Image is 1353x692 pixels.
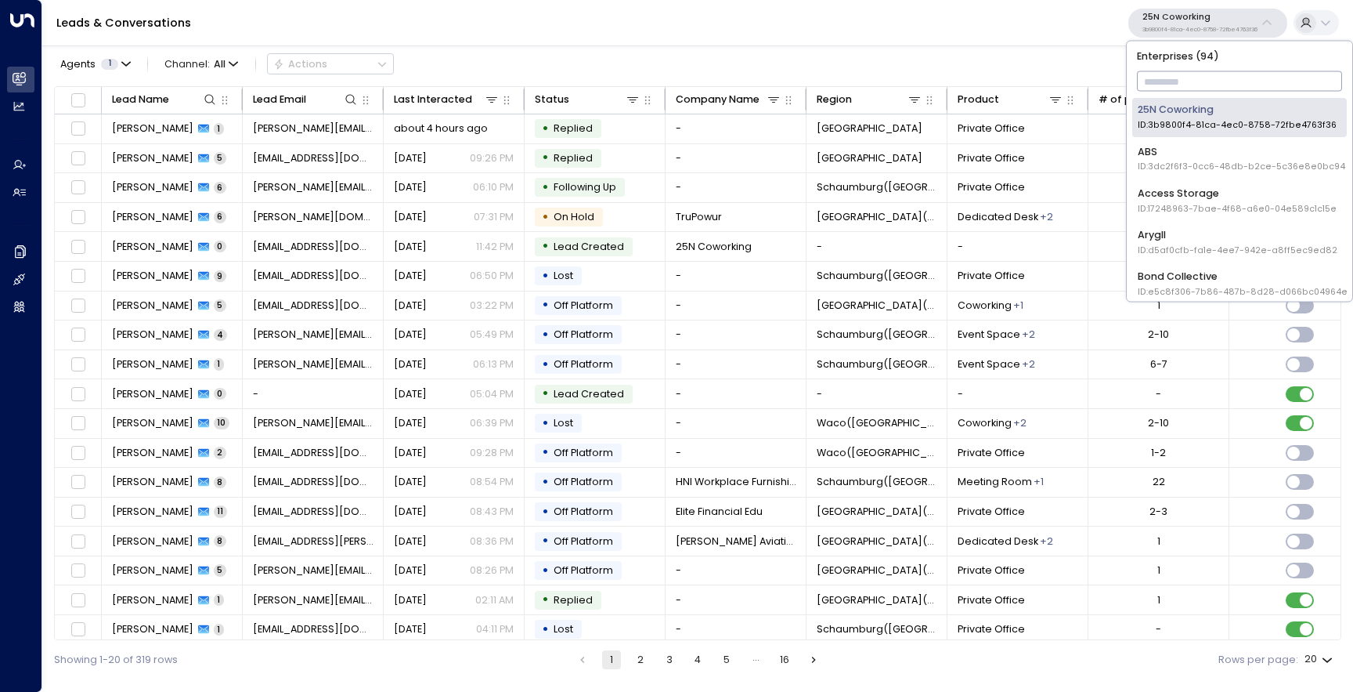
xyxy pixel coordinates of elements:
span: 1 [214,123,224,135]
span: Sloane Huber [112,240,193,254]
div: Access Storage [1138,186,1337,215]
span: Toggle select row [69,562,87,580]
span: ID: 3dc2f6f3-0cc6-48db-b2ce-5c36e8e0bc94 [1138,161,1345,173]
p: 06:50 PM [470,269,514,283]
div: 1-2 [1151,446,1166,460]
div: • [542,293,549,317]
p: 09:28 PM [470,446,514,460]
span: Toggle select row [69,621,87,639]
td: - [666,114,806,143]
span: ID: 17248963-7bae-4f68-a6e0-04e589c1c15e [1138,202,1337,215]
p: 09:26 PM [470,151,514,165]
span: Coworking [958,299,1012,313]
span: Frisco(TX) [817,534,937,549]
span: Sep 22, 2025 [394,563,427,578]
span: Sep 30, 2025 [394,269,427,283]
p: 03:22 PM [470,299,514,313]
span: Russ Sher [112,593,193,607]
td: - [666,292,806,321]
p: 06:13 PM [473,357,514,371]
span: Frisco(TX) [817,210,937,224]
span: Toggle select all [69,91,87,109]
div: Button group with a nested menu [267,53,394,74]
span: Sep 26, 2025 [394,387,427,401]
div: 2-3 [1149,505,1167,519]
div: Meeting Room,Private Office [1040,534,1053,549]
span: Private Office [958,121,1025,136]
button: Go to page 16 [775,650,794,669]
button: Go to page 3 [660,650,679,669]
span: allison.fox@trupowur.net [253,210,373,224]
td: - [806,379,947,408]
span: Allison Fox [112,210,193,224]
span: Schaumburg(IL) [817,475,937,489]
span: Toggle select row [69,237,87,255]
span: Yesterday [394,151,427,165]
td: - [243,379,384,408]
span: ryan.telford@cencora.com [253,328,373,342]
button: Agents1 [54,54,135,74]
div: # of people [1099,91,1205,108]
span: Geneva [817,151,922,165]
span: 1 [101,59,118,70]
span: Lost [554,622,573,636]
div: Showing 1-20 of 319 rows [54,653,178,668]
span: Dedicated Desk [958,534,1038,549]
span: Lost [554,416,573,429]
div: Bond Collective [1138,269,1348,298]
span: Sep 30, 2025 [394,299,427,313]
span: Alex Mora [112,622,193,636]
span: Toggle select row [69,208,87,226]
span: egavin@datastewardpllc.com [253,269,373,283]
td: - [666,350,806,379]
div: 20 [1304,649,1336,670]
button: Go to page 5 [717,650,736,669]
p: 05:49 PM [470,328,514,342]
td: - [947,379,1088,408]
span: Elisabeth Gavin [112,269,193,283]
div: 6-7 [1150,357,1167,371]
span: Chase Moyer [112,534,193,549]
span: Off Platform [554,357,613,371]
div: • [542,588,549,612]
span: Sean Grim [112,387,193,401]
span: Causey Aviation Unmanned [676,534,796,549]
span: Schaumburg(IL) [817,269,937,283]
span: catherine.bilous@gmail.com [253,180,373,194]
div: Last Interacted [394,91,472,108]
span: Toggle select row [69,150,87,168]
span: Russ Sher [112,563,193,578]
span: Off Platform [554,534,613,548]
span: Event Space [958,357,1020,371]
div: • [542,146,549,170]
span: Yesterday [394,180,427,194]
span: Ed Cross [112,505,193,519]
span: about 4 hours ago [394,121,488,136]
span: Sep 23, 2025 [394,446,427,460]
span: Off Platform [554,475,613,488]
span: Katie Poole [112,121,193,136]
span: russ.sher@comcast.net [253,593,373,607]
span: Sep 22, 2025 [394,622,427,636]
p: 07:31 PM [474,210,514,224]
span: Dedicated Desk [958,210,1038,224]
span: Channel: [159,54,244,74]
span: Off Platform [554,299,613,312]
label: Rows per page: [1218,653,1298,668]
span: 25N Coworking [676,240,752,254]
button: Go to page 4 [688,650,707,669]
span: Replied [554,121,593,135]
span: sean.t.grim@medtronic.com [253,357,373,371]
span: Waco(TX) [817,446,937,460]
span: 1 [214,358,224,370]
span: ID: d5af0cfb-fa1e-4ee7-942e-a8ff5ec9ed82 [1138,244,1337,256]
p: 08:43 PM [470,505,514,519]
div: Lead Email [253,91,306,108]
p: 08:54 PM [470,475,514,489]
td: - [666,439,806,468]
div: • [542,264,549,288]
span: Toggle select row [69,326,87,344]
span: 9 [214,270,226,282]
td: - [666,144,806,173]
span: HNI Workplace Furnishings [676,475,796,489]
